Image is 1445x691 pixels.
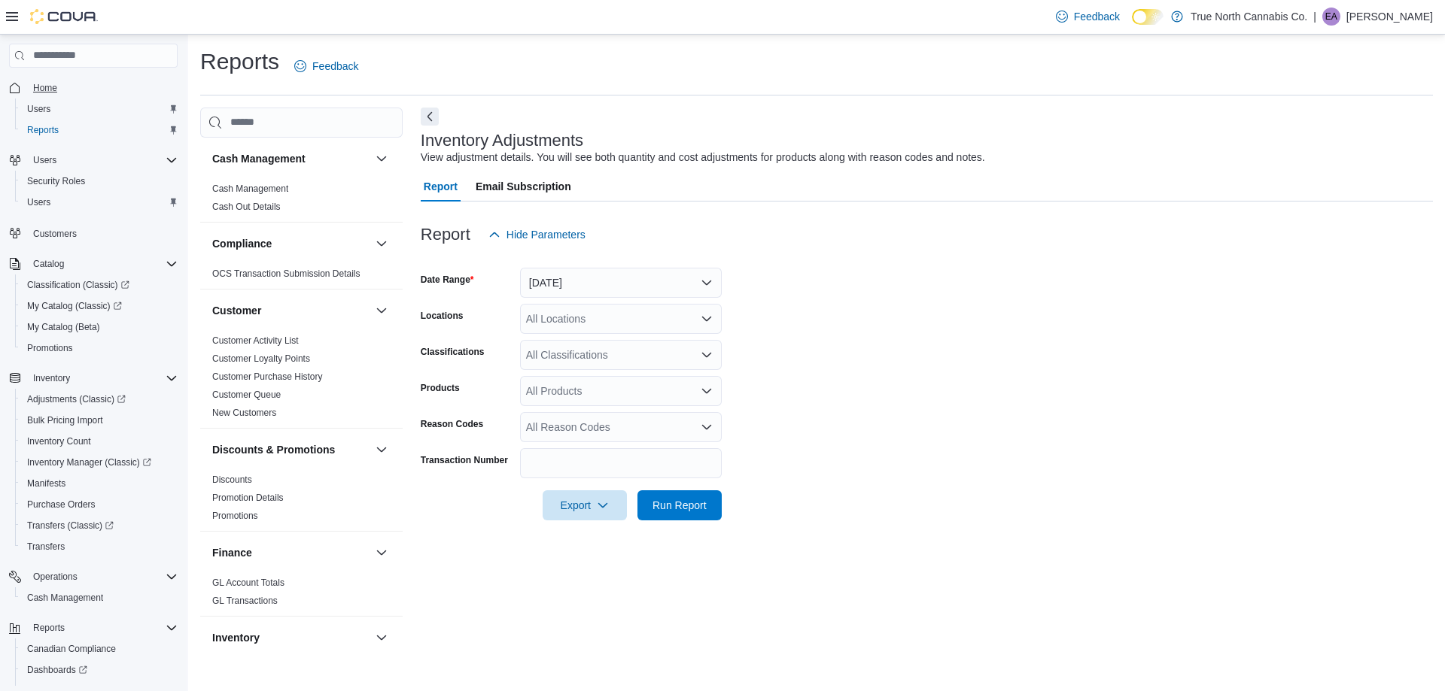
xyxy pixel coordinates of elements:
[33,228,77,240] span: Customers
[27,255,70,273] button: Catalog
[288,51,364,81] a: Feedback
[15,494,184,515] button: Purchase Orders
[27,393,126,405] span: Adjustments (Classic)
[27,79,63,97] a: Home
[15,659,184,680] a: Dashboards
[212,303,370,318] button: Customer
[3,222,184,244] button: Customers
[421,150,985,165] div: View adjustment details. You will see both quantity and cost adjustments for products along with ...
[21,432,97,450] a: Inventory Count
[15,317,184,338] button: My Catalog (Beta)
[373,150,391,168] button: Cash Management
[212,545,252,560] h3: Finance
[21,318,106,336] a: My Catalog (Beta)
[212,545,370,560] button: Finance
[212,236,370,251] button: Compliance
[27,414,103,426] span: Bulk Pricing Import
[27,456,151,468] span: Inventory Manager (Classic)
[212,492,284,503] a: Promotion Details
[15,389,184,410] a: Adjustments (Classic)
[21,496,178,514] span: Purchase Orders
[27,103,50,115] span: Users
[21,474,178,492] span: Manifests
[212,596,278,606] a: GL Transactions
[212,335,299,347] span: Customer Activity List
[212,371,323,382] a: Customer Purchase History
[21,193,56,211] a: Users
[212,474,252,486] span: Discounts
[15,274,184,295] a: Classification (Classic)
[9,71,178,686] nav: Complex example
[21,517,120,535] a: Transfers (Classic)
[15,192,184,213] button: Users
[33,571,78,583] span: Operations
[21,517,178,535] span: Transfers (Classic)
[701,313,713,325] button: Open list of options
[421,310,464,322] label: Locations
[27,568,84,586] button: Operations
[212,151,370,166] button: Cash Management
[421,274,474,286] label: Date Range
[637,490,722,520] button: Run Report
[21,411,109,429] a: Bulk Pricing Import
[27,369,76,387] button: Inventory
[701,421,713,433] button: Open list of options
[33,82,57,94] span: Home
[21,411,178,429] span: Bulk Pricing Import
[3,150,184,171] button: Users
[421,226,470,244] h3: Report
[27,255,178,273] span: Catalog
[212,492,284,504] span: Promotion Details
[21,390,132,408] a: Adjustments (Classic)
[212,183,288,194] a: Cash Management
[15,410,184,431] button: Bulk Pricing Import
[27,619,178,637] span: Reports
[21,661,93,679] a: Dashboards
[212,268,360,279] a: OCS Transaction Submission Details
[21,432,178,450] span: Inventory Count
[212,577,284,589] span: GL Account Totals
[421,132,583,150] h3: Inventory Adjustments
[27,541,65,553] span: Transfers
[27,520,114,532] span: Transfers (Classic)
[1132,9,1164,25] input: Dark Mode
[15,587,184,608] button: Cash Management
[212,353,310,365] span: Customer Loyalty Points
[21,193,178,211] span: Users
[27,223,178,242] span: Customers
[373,235,391,253] button: Compliance
[21,538,71,556] a: Transfers
[15,536,184,557] button: Transfers
[27,643,116,655] span: Canadian Compliance
[15,452,184,473] a: Inventory Manager (Classic)
[27,619,71,637] button: Reports
[27,435,91,447] span: Inventory Count
[21,172,178,190] span: Security Roles
[482,220,592,250] button: Hide Parameters
[21,640,122,658] a: Canadian Compliance
[27,592,103,604] span: Cash Management
[373,544,391,562] button: Finance
[421,418,483,430] label: Reason Codes
[421,454,508,466] label: Transaction Number
[1074,9,1120,24] span: Feedback
[21,276,135,294] a: Classification (Classic)
[212,151,306,166] h3: Cash Management
[15,638,184,659] button: Canadian Compliance
[212,442,335,457] h3: Discounts & Promotions
[421,346,485,358] label: Classifications
[27,321,100,333] span: My Catalog (Beta)
[3,77,184,98] button: Home
[552,490,618,520] span: Export
[33,622,65,634] span: Reports
[212,335,299,346] a: Customer Activity List
[21,453,178,471] span: Inventory Manager (Classic)
[543,490,627,520] button: Export
[507,227,586,242] span: Hide Parameters
[15,338,184,359] button: Promotions
[200,332,403,428] div: Customer
[476,171,571,202] span: Email Subscription
[212,303,261,318] h3: Customer
[212,630,260,645] h3: Inventory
